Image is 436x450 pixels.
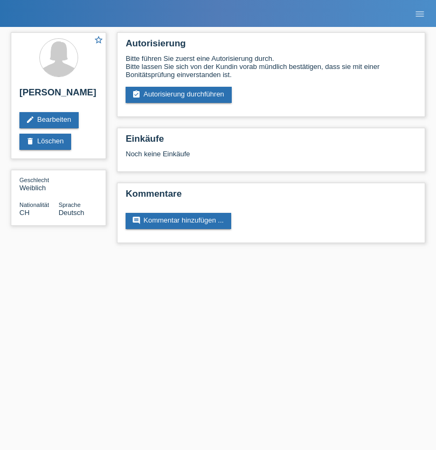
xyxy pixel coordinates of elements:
[94,35,103,45] i: star_border
[126,189,417,205] h2: Kommentare
[126,150,417,166] div: Noch keine Einkäufe
[19,87,98,103] h2: [PERSON_NAME]
[19,112,79,128] a: editBearbeiten
[409,10,431,17] a: menu
[59,209,85,217] span: Deutsch
[414,9,425,19] i: menu
[19,134,71,150] a: deleteLöschen
[26,115,34,124] i: edit
[132,90,141,99] i: assignment_turned_in
[126,54,417,79] div: Bitte führen Sie zuerst eine Autorisierung durch. Bitte lassen Sie sich von der Kundin vorab münd...
[126,38,417,54] h2: Autorisierung
[126,213,231,229] a: commentKommentar hinzufügen ...
[19,202,49,208] span: Nationalität
[59,202,81,208] span: Sprache
[19,177,49,183] span: Geschlecht
[126,87,232,103] a: assignment_turned_inAutorisierung durchführen
[94,35,103,46] a: star_border
[26,137,34,146] i: delete
[126,134,417,150] h2: Einkäufe
[132,216,141,225] i: comment
[19,209,30,217] span: Schweiz
[19,176,59,192] div: Weiblich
